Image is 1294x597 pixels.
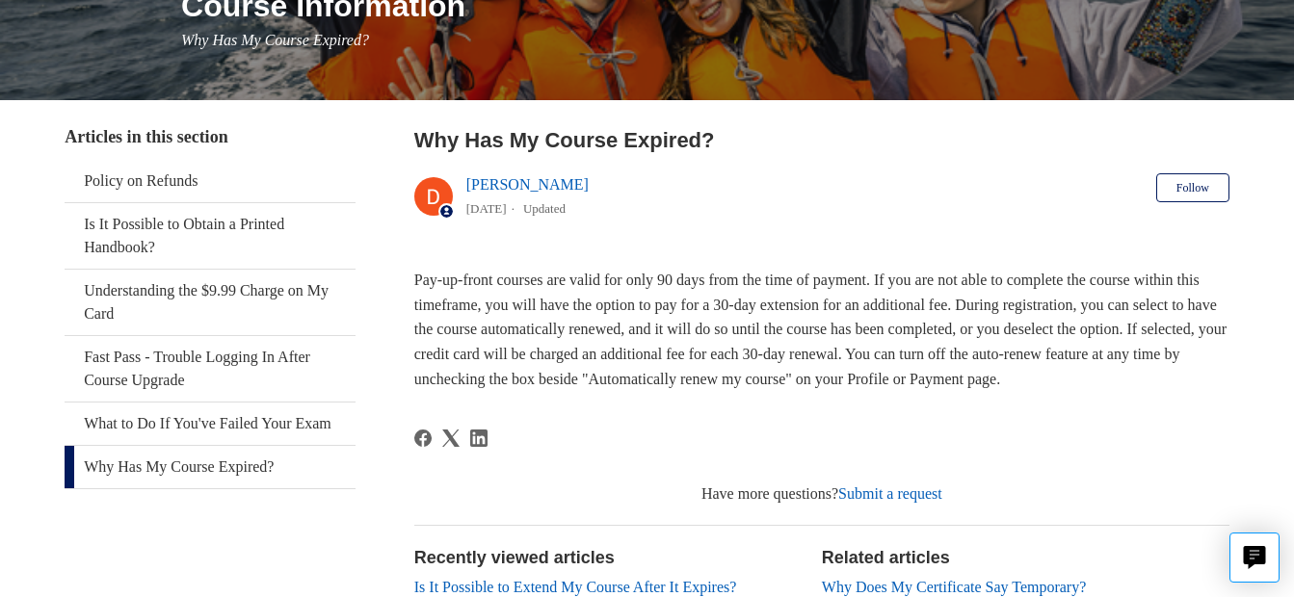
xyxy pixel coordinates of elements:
a: Is It Possible to Obtain a Printed Handbook? [65,203,356,269]
h2: Recently viewed articles [414,545,803,571]
a: LinkedIn [470,429,488,447]
a: Understanding the $9.99 Charge on My Card [65,270,356,335]
span: Why Has My Course Expired? [181,32,369,48]
button: Follow Article [1156,173,1229,202]
div: Have more questions? [414,482,1229,506]
h2: Why Has My Course Expired? [414,124,1229,156]
svg: Share this page on LinkedIn [470,429,488,447]
a: Is It Possible to Extend My Course After It Expires? [414,579,737,595]
a: Submit a request [838,485,942,502]
li: Updated [523,201,566,216]
a: Why Has My Course Expired? [65,446,356,488]
time: 03/01/2024, 15:27 [466,201,507,216]
a: X Corp [442,429,460,447]
a: Facebook [414,429,432,447]
a: [PERSON_NAME] [466,176,589,193]
svg: Share this page on X Corp [442,429,460,447]
button: Live chat [1229,532,1280,583]
a: What to Do If You've Failed Your Exam [65,402,356,445]
a: Policy on Refunds [65,160,356,202]
a: Fast Pass - Trouble Logging In After Course Upgrade [65,336,356,402]
svg: Share this page on Facebook [414,429,432,447]
h2: Related articles [822,545,1229,571]
span: Pay-up-front courses are valid for only 90 days from the time of payment. If you are not able to ... [414,272,1227,386]
span: Articles in this section [65,127,227,146]
a: Why Does My Certificate Say Temporary? [822,579,1087,595]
